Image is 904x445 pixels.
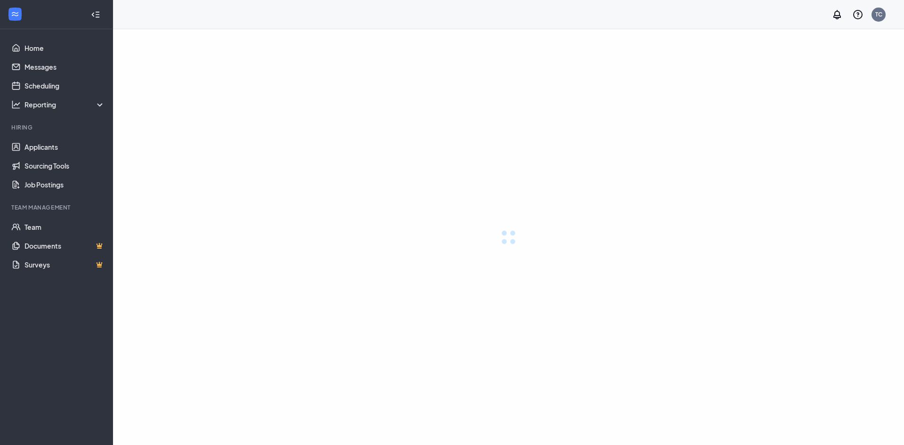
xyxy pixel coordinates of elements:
[10,9,20,19] svg: WorkstreamLogo
[852,9,864,20] svg: QuestionInfo
[24,175,105,194] a: Job Postings
[24,57,105,76] a: Messages
[11,203,103,211] div: Team Management
[24,39,105,57] a: Home
[91,10,100,19] svg: Collapse
[24,255,105,274] a: SurveysCrown
[831,9,843,20] svg: Notifications
[875,10,882,18] div: TC
[11,100,21,109] svg: Analysis
[24,76,105,95] a: Scheduling
[24,100,105,109] div: Reporting
[11,123,103,131] div: Hiring
[24,138,105,156] a: Applicants
[24,236,105,255] a: DocumentsCrown
[24,218,105,236] a: Team
[24,156,105,175] a: Sourcing Tools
